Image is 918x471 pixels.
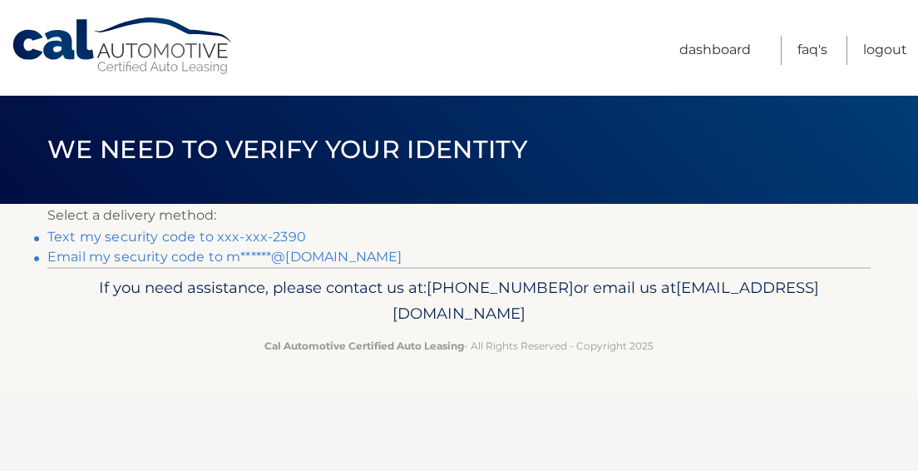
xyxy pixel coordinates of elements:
[427,278,574,297] span: [PHONE_NUMBER]
[47,204,871,227] p: Select a delivery method:
[47,229,306,245] a: Text my security code to xxx-xxx-2390
[47,134,527,165] span: We need to verify your identity
[863,36,907,65] a: Logout
[11,17,235,76] a: Cal Automotive
[679,36,751,65] a: Dashboard
[797,36,827,65] a: FAQ's
[58,275,860,328] p: If you need assistance, please contact us at: or email us at
[264,340,464,352] strong: Cal Automotive Certified Auto Leasing
[47,249,402,265] a: Email my security code to m******@[DOMAIN_NAME]
[58,337,860,354] p: - All Rights Reserved - Copyright 2025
